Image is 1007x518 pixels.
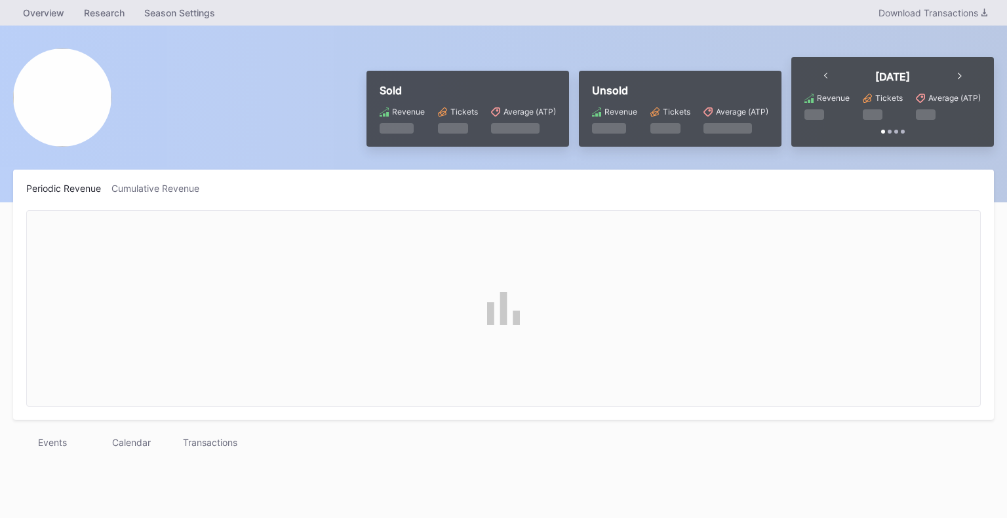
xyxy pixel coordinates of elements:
button: Download Transactions [872,4,994,22]
div: Transactions [170,433,249,452]
div: Events [13,433,92,452]
a: Overview [13,3,74,22]
div: Tickets [875,93,903,103]
div: Average (ATP) [928,93,981,103]
div: Revenue [392,107,425,117]
div: Revenue [817,93,850,103]
div: Tickets [450,107,478,117]
div: Cumulative Revenue [111,183,210,194]
div: Average (ATP) [503,107,556,117]
a: Season Settings [134,3,225,22]
div: Periodic Revenue [26,183,111,194]
div: Unsold [592,84,768,97]
div: Sold [380,84,556,97]
div: Revenue [604,107,637,117]
div: Calendar [92,433,170,452]
div: Average (ATP) [716,107,768,117]
div: [DATE] [875,70,910,83]
a: Research [74,3,134,22]
div: Tickets [663,107,690,117]
div: Download Transactions [879,7,987,18]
